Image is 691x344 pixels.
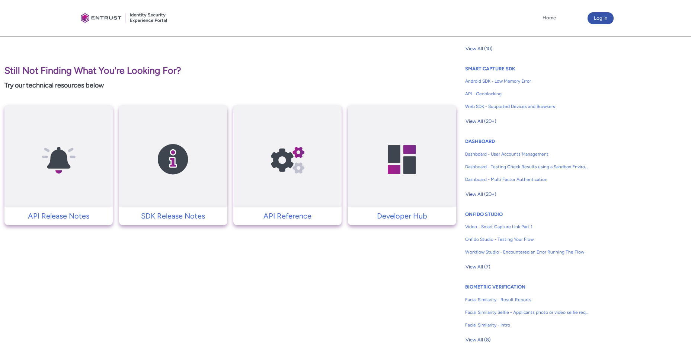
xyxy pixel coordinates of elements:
span: Facial Similarity - Intro [465,322,589,328]
p: Try our technical resources below [4,80,456,90]
a: Facial Similarity Selfie - Applicants photo or video selfie requirements [465,306,589,319]
a: Dashboard - Testing Check Results using a Sandbox Environment [465,160,589,173]
span: Workflow Studio - Encountered an Error Running The Flow [465,249,589,255]
span: Web SDK - Supported Devices and Browsers [465,103,589,110]
a: API Reference [233,210,342,222]
button: View All (20+) [465,115,497,127]
span: Dashboard - Multi Factor Authentication [465,176,589,183]
a: Video - Smart Capture Link Part 1 [465,220,589,233]
a: Dashboard - Multi Factor Authentication [465,173,589,186]
span: API - Geoblocking [465,90,589,97]
p: SDK Release Notes [123,210,224,222]
a: SMART CAPTURE SDK [465,66,515,71]
a: ONFIDO STUDIO [465,211,503,217]
a: Web SDK - Supported Devices and Browsers [465,100,589,113]
button: View All (20+) [465,188,497,200]
button: View All (7) [465,261,491,273]
span: Facial Similarity Selfie - Applicants photo or video selfie requirements [465,309,589,316]
span: Onfido Studio - Testing Your Flow [465,236,589,243]
span: View All (20+) [466,116,496,127]
img: API Reference [252,120,323,200]
span: Dashboard - User Accounts Management [465,151,589,157]
p: API Release Notes [8,210,109,222]
button: View All (10) [465,43,493,55]
a: Developer Hub [348,210,456,222]
a: SDK Release Notes [119,210,227,222]
a: Facial Similarity - Result Reports [465,293,589,306]
span: Video - Smart Capture Link Part 1 [465,223,589,230]
p: Still Not Finding What You're Looking For? [4,64,456,78]
span: Facial Similarity - Result Reports [465,296,589,303]
img: Developer Hub [367,120,437,200]
iframe: Qualified Messenger [559,172,691,344]
a: Facial Similarity - Intro [465,319,589,331]
span: Android SDK - Low Memory Error [465,78,589,85]
span: View All (20+) [466,189,496,200]
span: Dashboard - Testing Check Results using a Sandbox Environment [465,163,589,170]
p: API Reference [237,210,338,222]
a: API Release Notes [4,210,113,222]
a: DASHBOARD [465,138,495,144]
a: Workflow Studio - Encountered an Error Running The Flow [465,246,589,258]
span: View All (10) [466,43,493,54]
img: API Release Notes [23,120,94,200]
a: Onfido Studio - Testing Your Flow [465,233,589,246]
a: Home [541,12,558,23]
p: Developer Hub [352,210,452,222]
span: View All (7) [466,261,490,273]
a: BIOMETRIC VERIFICATION [465,284,525,290]
img: SDK Release Notes [138,120,208,200]
a: API - Geoblocking [465,87,589,100]
a: Dashboard - User Accounts Management [465,148,589,160]
a: Android SDK - Low Memory Error [465,75,589,87]
button: Log in [588,12,614,24]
